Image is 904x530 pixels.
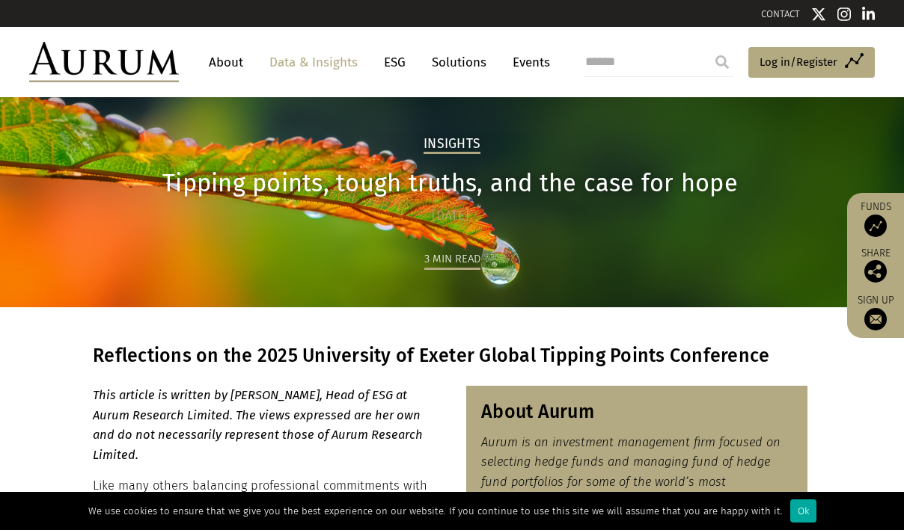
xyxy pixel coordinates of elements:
em: Aurum is an investment management firm focused on selecting hedge funds and managing fund of hedg... [481,435,781,529]
a: About [201,49,251,76]
a: Events [505,49,550,76]
em: This article is written by [PERSON_NAME], Head of ESG at Aurum Research Limited. The views expres... [93,388,423,461]
h2: Insights [424,136,480,154]
a: Log in/Register [748,47,875,78]
img: Access Funds [864,215,887,237]
h3: About Aurum [481,401,792,423]
a: Sign up [855,294,897,330]
div: Share [855,248,897,283]
div: [DATE] [93,206,807,227]
span: Log in/Register [760,53,837,71]
h3: Reflections on the 2025 University of Exeter Global Tipping Points Conference [93,345,807,367]
h1: Tipping points, tough truths, and the case for hope [93,169,807,198]
input: Submit [707,47,737,77]
a: CONTACT [761,8,800,19]
a: Funds [855,200,897,237]
a: ESG [376,49,413,76]
img: Linkedin icon [862,7,876,22]
div: 3 min read [424,250,480,270]
a: Data & Insights [262,49,365,76]
a: Solutions [424,49,494,76]
img: Share this post [864,260,887,283]
img: Aurum [29,42,179,82]
img: Twitter icon [811,7,826,22]
img: Instagram icon [837,7,851,22]
div: Ok [790,499,816,523]
img: Sign up to our newsletter [864,308,887,330]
